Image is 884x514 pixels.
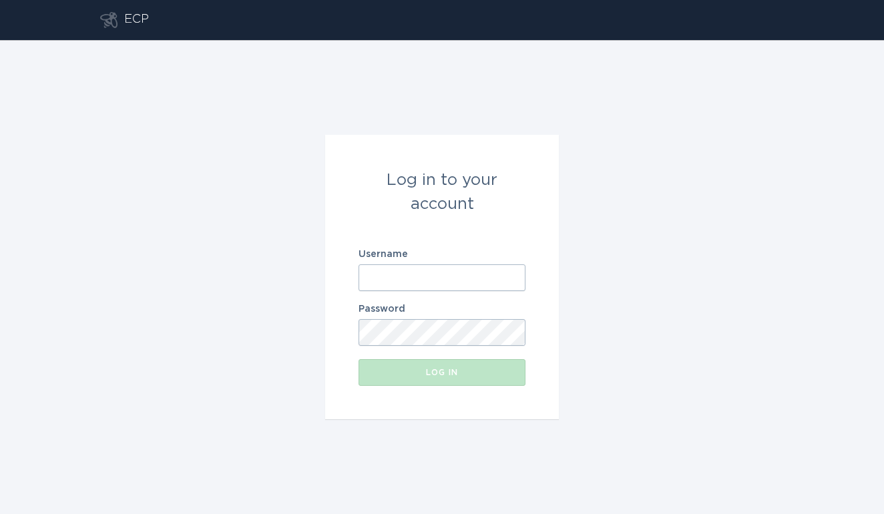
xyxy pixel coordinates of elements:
[359,304,525,314] label: Password
[359,168,525,216] div: Log in to your account
[359,250,525,259] label: Username
[124,12,149,28] div: ECP
[359,359,525,386] button: Log in
[100,12,118,28] button: Go to dashboard
[365,368,519,376] div: Log in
